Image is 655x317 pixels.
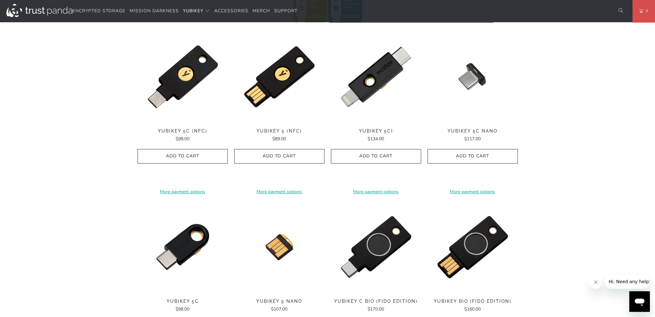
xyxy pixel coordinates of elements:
span: $117.00 [464,136,481,142]
img: YubiKey 5Ci - Trust Panda [331,32,421,122]
span: Mission Darkness [130,8,179,14]
img: YubiKey 5C - Trust Panda [138,202,228,292]
a: YubiKey 5 Nano $107.00 [234,299,324,313]
span: Accessories [214,8,248,14]
span: YubiKey [183,8,203,14]
a: YubiKey 5C - Trust Panda YubiKey 5C - Trust Panda [138,202,228,292]
span: YubiKey 5C (NFC) [138,128,228,134]
img: YubiKey 5C Nano - Trust Panda [428,32,518,122]
a: YubiKey 5C (NFC) - Trust Panda YubiKey 5C (NFC) - Trust Panda [138,32,228,122]
span: Hi. Need any help? [4,5,46,10]
span: $98.00 [176,306,189,312]
a: YubiKey 5 (NFC) - Trust Panda YubiKey 5 (NFC) - Trust Panda [234,32,324,122]
img: YubiKey 5 (NFC) - Trust Panda [234,32,324,122]
a: YubiKey 5C Nano $117.00 [428,128,518,143]
img: YubiKey 5C (NFC) - Trust Panda [138,32,228,122]
a: YubiKey Bio (FIDO Edition) $160.00 [428,299,518,313]
span: YubiKey 5C [138,299,228,304]
a: More payment options [428,188,518,195]
span: YubiKey 5C Nano [428,128,518,134]
a: Encrypted Storage [72,4,125,19]
span: YubiKey C Bio (FIDO Edition) [331,299,421,304]
span: Add to Cart [144,154,221,159]
a: YubiKey 5 (NFC) $89.00 [234,128,324,143]
span: Add to Cart [338,154,414,159]
iframe: Close message [589,276,602,289]
a: YubiKey C Bio (FIDO Edition) - Trust Panda YubiKey C Bio (FIDO Edition) - Trust Panda [331,202,421,292]
img: YubiKey C Bio (FIDO Edition) - Trust Panda [331,202,421,292]
button: Add to Cart [331,149,421,163]
a: More payment options [331,188,421,195]
button: Add to Cart [428,149,518,163]
span: YubiKey 5 (NFC) [234,128,324,134]
span: $134.00 [368,136,384,142]
span: Encrypted Storage [72,8,125,14]
span: $107.00 [271,306,287,312]
a: Merch [253,4,270,19]
img: YubiKey Bio (FIDO Edition) - Trust Panda [428,202,518,292]
span: $98.00 [176,136,189,142]
summary: YubiKey [183,4,210,19]
button: Add to Cart [234,149,324,163]
a: Mission Darkness [130,4,179,19]
a: Support [274,4,297,19]
iframe: Message from company [605,274,650,289]
a: YubiKey 5Ci $134.00 [331,128,421,143]
a: YubiKey 5C (NFC) $98.00 [138,128,228,143]
img: YubiKey 5 Nano - Trust Panda [234,202,324,292]
span: $160.00 [464,306,481,312]
span: 0 [643,7,648,15]
a: YubiKey Bio (FIDO Edition) - Trust Panda YubiKey Bio (FIDO Edition) - Trust Panda [428,202,518,292]
a: YubiKey 5C $98.00 [138,299,228,313]
span: $89.00 [272,136,286,142]
span: YubiKey 5 Nano [234,299,324,304]
span: $170.00 [368,306,384,312]
span: YubiKey Bio (FIDO Edition) [428,299,518,304]
a: More payment options [138,188,228,195]
span: YubiKey 5Ci [331,128,421,134]
a: Accessories [214,4,248,19]
nav: Translation missing: en.navigation.header.main_nav [72,4,297,19]
button: Add to Cart [138,149,228,163]
a: YubiKey 5 Nano - Trust Panda YubiKey 5 Nano - Trust Panda [234,202,324,292]
a: YubiKey 5Ci - Trust Panda YubiKey 5Ci - Trust Panda [331,32,421,122]
img: Trust Panda Australia [6,4,72,17]
span: Add to Cart [434,154,511,159]
span: Merch [253,8,270,14]
iframe: Button to launch messaging window [629,291,650,312]
span: Add to Cart [241,154,318,159]
a: More payment options [234,188,324,195]
a: YubiKey C Bio (FIDO Edition) $170.00 [331,299,421,313]
span: Support [274,8,297,14]
a: YubiKey 5C Nano - Trust Panda YubiKey 5C Nano - Trust Panda [428,32,518,122]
